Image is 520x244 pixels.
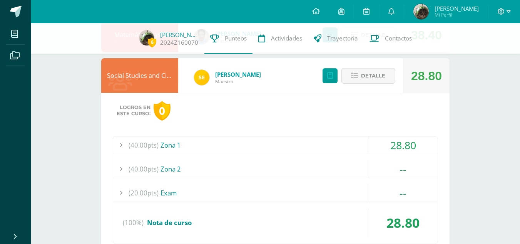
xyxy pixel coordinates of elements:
[385,34,412,42] span: Contactos
[252,23,308,54] a: Actividades
[148,37,156,47] span: 6
[368,184,438,202] div: --
[411,59,442,93] div: 28.80
[368,136,438,154] div: 28.80
[101,58,178,93] div: Social Studies and Civics II
[215,78,261,85] span: Maestro
[113,184,438,202] div: Exam
[435,12,479,18] span: Mi Perfil
[129,160,159,178] span: (40.00pts)
[225,34,247,42] span: Punteos
[308,23,364,54] a: Trayectoria
[327,34,358,42] span: Trayectoria
[341,68,395,84] button: Detalle
[117,104,150,117] span: Logros en este curso:
[123,208,144,237] span: (100%)
[139,30,154,45] img: efdde124b53c5e6227a31b6264010d7d.png
[160,39,198,47] a: 2024Z160070
[435,5,479,12] span: [PERSON_NAME]
[154,101,171,121] div: 0
[271,34,302,42] span: Actividades
[204,23,252,54] a: Punteos
[368,208,438,237] div: 28.80
[361,69,385,83] span: Detalle
[113,160,438,178] div: Zona 2
[113,136,438,154] div: Zona 1
[413,4,429,19] img: efdde124b53c5e6227a31b6264010d7d.png
[368,160,438,178] div: --
[160,31,199,39] a: [PERSON_NAME]
[364,23,418,54] a: Contactos
[147,218,192,227] span: Nota de curso
[215,71,261,78] a: [PERSON_NAME]
[129,136,159,154] span: (40.00pts)
[194,70,209,85] img: 0988d30fd58c6de7fed7a649347f3a87.png
[129,184,159,202] span: (20.00pts)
